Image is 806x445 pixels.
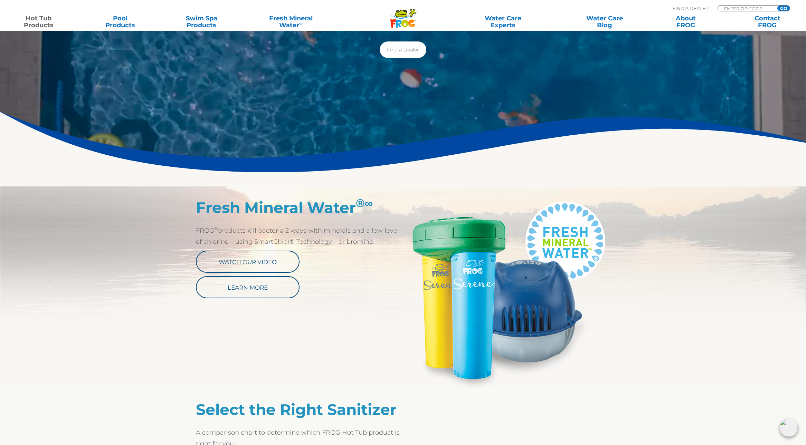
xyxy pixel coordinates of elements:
[736,15,799,29] a: ContactFROG
[214,226,218,231] sup: ®
[196,225,403,247] p: FROG products kill bacteria 2 ways with minerals and a low level of chlorine – using SmartChlor® ...
[196,400,403,418] h2: Select the Right Sanitizer
[365,196,373,210] em: ∞
[196,199,403,216] h2: Fresh Mineral Water
[673,5,709,11] p: Find A Dealer
[196,276,300,298] a: Learn More
[88,15,152,29] a: PoolProducts
[780,419,798,437] img: openIcon
[252,15,331,29] a: Fresh MineralWater∞
[356,196,373,210] sup: ®
[7,15,70,29] a: Hot TubProducts
[170,15,233,29] a: Swim SpaProducts
[654,15,718,29] a: AboutFROG
[452,15,554,29] a: Water CareExperts
[299,20,303,26] sup: ∞
[777,6,790,11] input: GO
[573,15,636,29] a: Water CareBlog
[380,41,426,58] a: Find a Dealer
[196,251,300,273] a: Watch Our Video
[723,6,770,11] input: Zip Code Form
[403,199,610,388] img: Serene_@ease_FMW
